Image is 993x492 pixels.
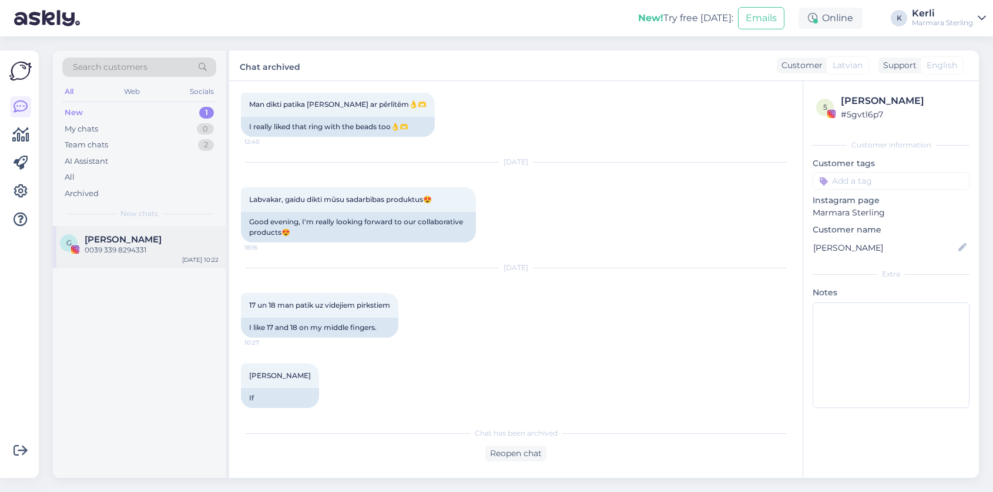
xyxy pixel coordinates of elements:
[65,156,108,167] div: AI Assistant
[85,245,219,255] div: 0039 339 8294331
[249,100,427,109] span: Man dikti patika [PERSON_NAME] ar pērlītēm👌🫶
[833,59,863,72] span: Latvian
[241,318,398,338] div: I like 17 and 18 on my middle fingers.
[62,84,76,99] div: All
[187,84,216,99] div: Socials
[241,157,791,167] div: [DATE]
[65,123,98,135] div: My chats
[813,140,969,150] div: Customer information
[65,139,108,151] div: Team chats
[878,59,917,72] div: Support
[738,7,784,29] button: Emails
[241,212,476,242] div: Good evening, I'm really looking forward to our collaborative products😍
[912,18,973,28] div: Marmara Sterling
[823,103,827,112] span: 5
[841,94,966,108] div: [PERSON_NAME]
[198,139,214,151] div: 2
[241,388,319,408] div: If
[638,12,663,23] b: New!
[73,61,147,73] span: Search customers
[638,11,733,25] div: Try free [DATE]:
[244,409,288,417] span: 10:44
[85,234,162,245] span: Giuliana Cazzaniga
[475,428,558,439] span: Chat has been archived
[813,172,969,190] input: Add a tag
[240,58,300,73] label: Chat archived
[120,208,158,219] span: New chats
[813,207,969,219] p: Marmara Sterling
[249,195,432,204] span: Labvakar, gaidu dikti mūsu sadarbības produktus😍
[813,241,956,254] input: Add name
[813,194,969,207] p: Instagram page
[777,59,823,72] div: Customer
[241,262,791,273] div: [DATE]
[199,107,214,119] div: 1
[66,238,72,247] span: G
[65,188,99,200] div: Archived
[841,108,966,121] div: # 5gvtl6p7
[927,59,957,72] span: English
[249,301,390,309] span: 17 un 18 man patik uz videjiem pirkstiem
[244,338,288,347] span: 10:27
[244,243,288,252] span: 18:16
[122,84,142,99] div: Web
[249,371,311,380] span: [PERSON_NAME]
[799,8,863,29] div: Online
[813,269,969,279] div: Extra
[485,446,546,461] div: Reopen chat
[182,255,219,264] div: [DATE] 10:22
[244,137,288,146] span: 12:40
[65,107,83,119] div: New
[912,9,973,18] div: Kerli
[241,117,435,137] div: I really liked that ring with the beads too👌🫶
[65,171,75,183] div: All
[891,10,907,26] div: K
[197,123,214,135] div: 0
[912,9,986,28] a: KerliMarmara Sterling
[9,60,32,82] img: Askly Logo
[813,224,969,236] p: Customer name
[813,287,969,299] p: Notes
[813,157,969,170] p: Customer tags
